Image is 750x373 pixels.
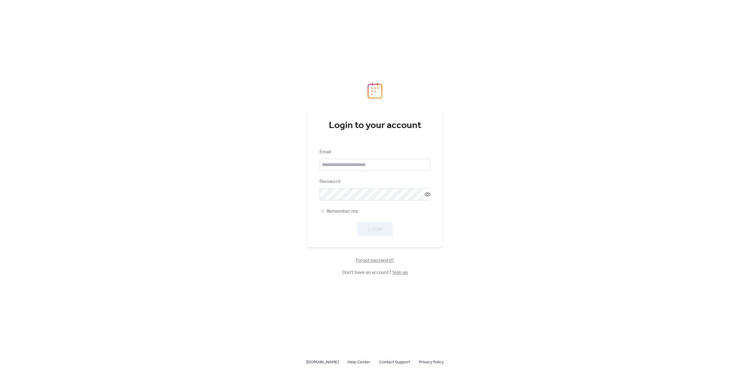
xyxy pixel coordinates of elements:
[392,268,408,277] a: Sign up
[348,358,370,366] a: Help Center
[379,358,410,366] a: Contact Support
[320,178,429,185] div: Password
[367,83,383,99] img: logo
[320,149,429,156] div: Email
[356,259,394,262] a: Forgot password?
[306,358,339,366] a: [DOMAIN_NAME]
[419,358,444,366] a: Privacy Policy
[320,120,430,132] div: Login to your account
[327,208,358,215] span: Remember me
[342,269,408,276] span: Don't have an account?
[356,257,394,264] span: Forgot password?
